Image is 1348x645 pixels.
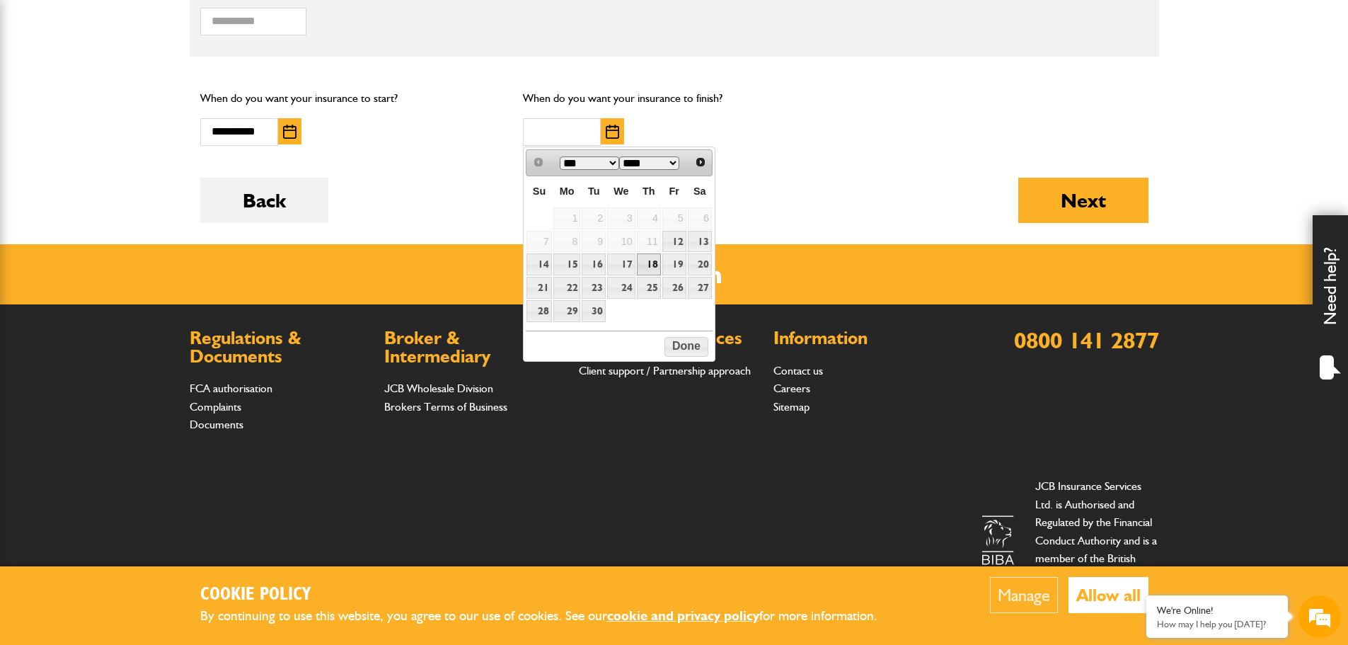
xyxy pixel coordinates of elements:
a: 0800 141 2877 [1014,326,1159,354]
textarea: Type your message and hit 'Enter' [18,256,258,424]
div: Need help? [1313,215,1348,392]
input: Enter your phone number [18,215,258,246]
span: Thursday [643,185,655,197]
span: Next [695,156,706,168]
a: 23 [582,277,606,299]
a: Sitemap [773,400,810,413]
p: When do you want your insurance to start? [200,89,502,108]
a: 19 [662,253,686,275]
a: Documents [190,418,243,431]
em: Start Chat [192,436,257,455]
span: Friday [669,185,679,197]
a: Careers [773,382,810,395]
a: Client support / Partnership approach [579,364,751,377]
a: 26 [662,277,686,299]
div: We're Online! [1157,605,1277,617]
a: 30 [582,300,606,322]
span: Tuesday [588,185,600,197]
button: Manage [990,577,1058,613]
a: 29 [553,300,581,322]
button: Next [1018,178,1148,223]
a: 22 [553,277,581,299]
span: Sunday [533,185,546,197]
a: 21 [526,277,551,299]
img: Choose date [283,125,296,139]
a: 15 [553,253,581,275]
h2: Cookie Policy [200,584,901,606]
img: Choose date [606,125,619,139]
input: Enter your email address [18,173,258,204]
button: Done [664,337,708,357]
img: d_20077148190_company_1631870298795_20077148190 [24,79,59,98]
a: Contact us [773,364,823,377]
span: Monday [560,185,575,197]
h2: Information [773,329,954,348]
a: 17 [607,253,635,275]
p: By continuing to use this website, you agree to our use of cookies. See our for more information. [200,605,901,627]
span: Wednesday [613,185,628,197]
a: 24 [607,277,635,299]
a: Complaints [190,400,241,413]
a: 25 [637,277,661,299]
a: 13 [688,231,712,253]
button: Allow all [1068,577,1148,613]
span: Saturday [693,185,706,197]
a: 20 [688,253,712,275]
a: 12 [662,231,686,253]
a: 27 [688,277,712,299]
h2: Broker & Intermediary [384,329,565,365]
a: 14 [526,253,551,275]
a: Next [690,152,710,172]
a: cookie and privacy policy [607,607,759,624]
a: JCB Wholesale Division [384,382,493,395]
div: Chat with us now [74,79,238,98]
p: How may I help you today? [1157,619,1277,629]
a: 16 [582,253,606,275]
input: Enter your last name [18,131,258,162]
a: Brokers Terms of Business [384,400,507,413]
p: JCB Insurance Services Ltd. is Authorised and Regulated by the Financial Conduct Authority and is... [1035,477,1159,604]
a: 28 [526,300,551,322]
a: 18 [637,253,661,275]
p: When do you want your insurance to finish? [523,89,825,108]
button: Back [200,178,328,223]
h2: Regulations & Documents [190,329,370,365]
div: Minimize live chat window [232,7,266,41]
a: FCA authorisation [190,382,272,395]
